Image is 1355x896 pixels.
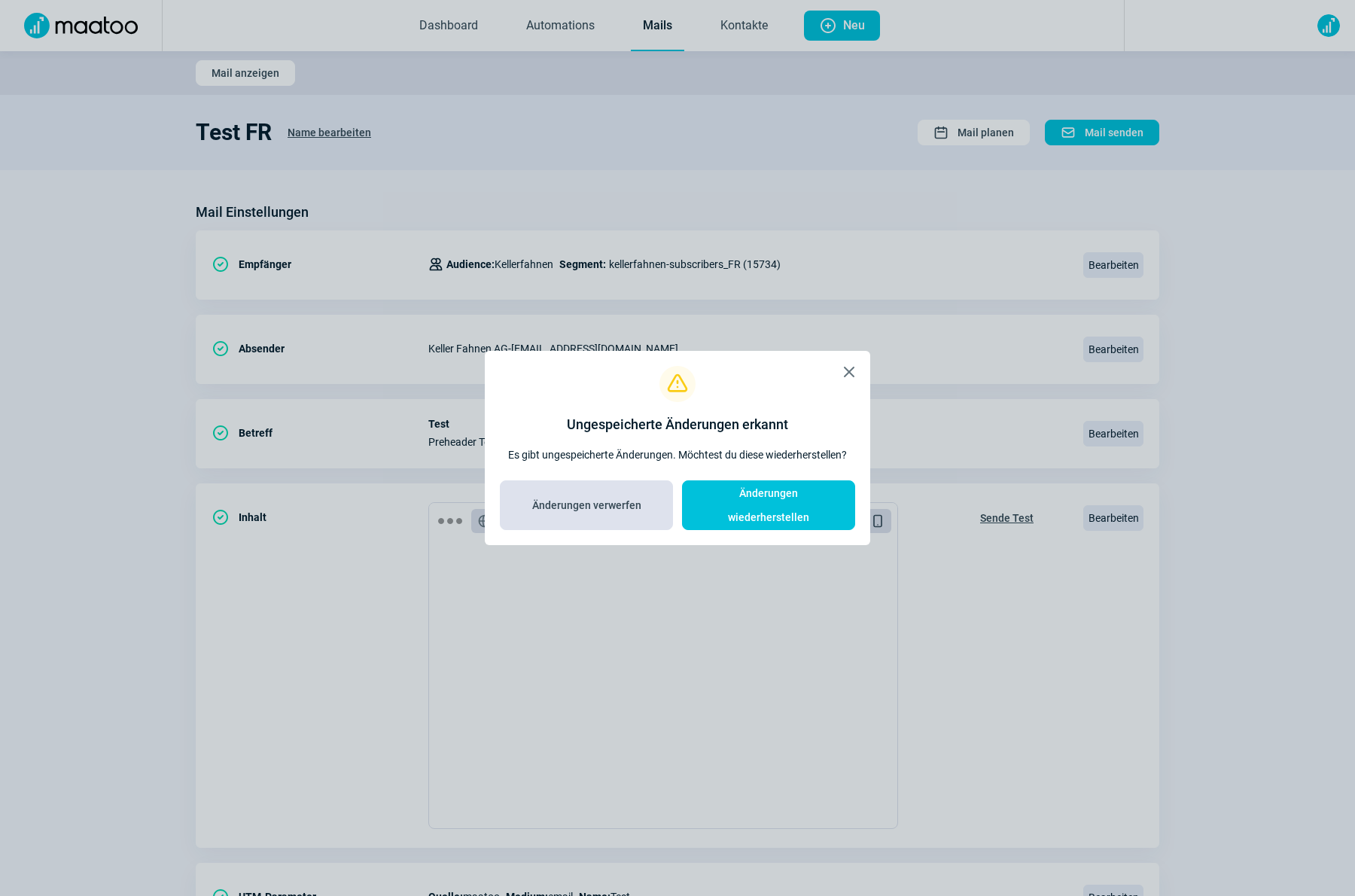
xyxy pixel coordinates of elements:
[500,480,673,530] button: Änderungen verwerfen
[698,481,839,529] span: Änderungen wiederherstellen
[682,480,855,530] button: Änderungen wiederherstellen
[532,493,641,517] span: Änderungen verwerfen
[567,414,788,435] div: Ungespeicherte Änderungen erkannt
[508,447,847,462] div: Es gibt ungespeicherte Änderungen. Möchtest du diese wiederherstellen?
